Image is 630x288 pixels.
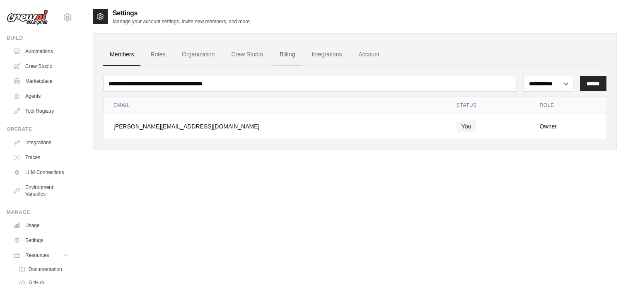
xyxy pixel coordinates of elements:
a: Agents [10,90,72,103]
th: Role [530,97,606,114]
div: Build [7,35,72,41]
div: Operate [7,126,72,133]
button: Resources [10,249,72,262]
h2: Settings [113,8,251,18]
a: Organization [175,44,221,66]
span: You [456,121,476,132]
a: Roles [144,44,172,66]
a: LLM Connections [10,166,72,179]
a: Documentation [15,264,72,275]
a: Integrations [305,44,348,66]
a: Crew Studio [10,60,72,73]
a: Account [352,44,386,66]
span: Documentation [29,266,62,273]
a: Billing [273,44,302,66]
a: Crew Studio [225,44,270,66]
div: [PERSON_NAME][EMAIL_ADDRESS][DOMAIN_NAME] [113,122,437,131]
a: Members [103,44,140,66]
div: Owner [540,122,596,131]
th: Email [104,97,447,114]
p: Manage your account settings, invite new members, and more. [113,18,251,25]
a: Settings [10,234,72,247]
a: Automations [10,45,72,58]
a: Traces [10,151,72,164]
a: Integrations [10,136,72,149]
a: Marketplace [10,75,72,88]
span: GitHub [29,279,44,286]
a: Environment Variables [10,181,72,201]
a: Tool Registry [10,104,72,118]
div: Manage [7,209,72,215]
span: Resources [25,252,49,259]
a: Usage [10,219,72,232]
th: Status [447,97,530,114]
img: Logo [7,10,48,25]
